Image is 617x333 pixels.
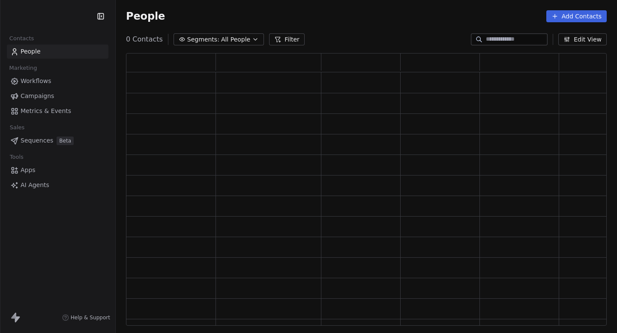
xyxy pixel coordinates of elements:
span: Metrics & Events [21,107,71,116]
span: Workflows [21,77,51,86]
span: People [126,10,165,23]
span: Beta [57,137,74,145]
span: Sequences [21,136,53,145]
button: Add Contacts [546,10,607,22]
a: Metrics & Events [7,104,108,118]
a: Apps [7,163,108,177]
a: AI Agents [7,178,108,192]
span: Segments: [187,35,219,44]
span: Tools [6,151,27,164]
span: AI Agents [21,181,49,190]
span: Contacts [6,32,38,45]
span: Sales [6,121,28,134]
span: Help & Support [71,314,110,321]
a: SequencesBeta [7,134,108,148]
button: Filter [269,33,305,45]
a: People [7,45,108,59]
a: Help & Support [62,314,110,321]
span: Campaigns [21,92,54,101]
a: Workflows [7,74,108,88]
a: Campaigns [7,89,108,103]
span: People [21,47,41,56]
span: 0 Contacts [126,34,163,45]
span: All People [221,35,250,44]
span: Marketing [6,62,41,74]
span: Apps [21,166,36,175]
button: Edit View [558,33,607,45]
